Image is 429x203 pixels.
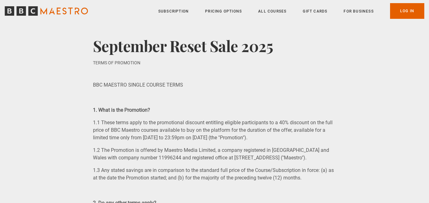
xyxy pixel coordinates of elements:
p: 1.1 These terms apply to the promotional discount entitling eligible participants to a 40% discou... [93,119,336,142]
h2: September Reset Sale 2025 [93,22,336,55]
a: Log In [390,3,424,19]
p: TERMS OF PROMOTION [93,60,336,66]
a: All Courses [258,8,286,14]
a: Pricing Options [205,8,242,14]
p: BBC MAESTRO SINGLE COURSE TERMS [93,81,336,89]
p: 1.3 Any stated savings are in comparison to the standard full price of the Course/Subscription in... [93,167,336,182]
a: For business [344,8,373,14]
strong: 1. What is the Promotion? [93,107,150,113]
a: Subscription [158,8,189,14]
a: Gift Cards [303,8,327,14]
svg: BBC Maestro [5,6,88,16]
p: 1.2 The Promotion is offered by Maestro Media Limited, a company registered in [GEOGRAPHIC_DATA] ... [93,147,336,162]
nav: Primary [158,3,424,19]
